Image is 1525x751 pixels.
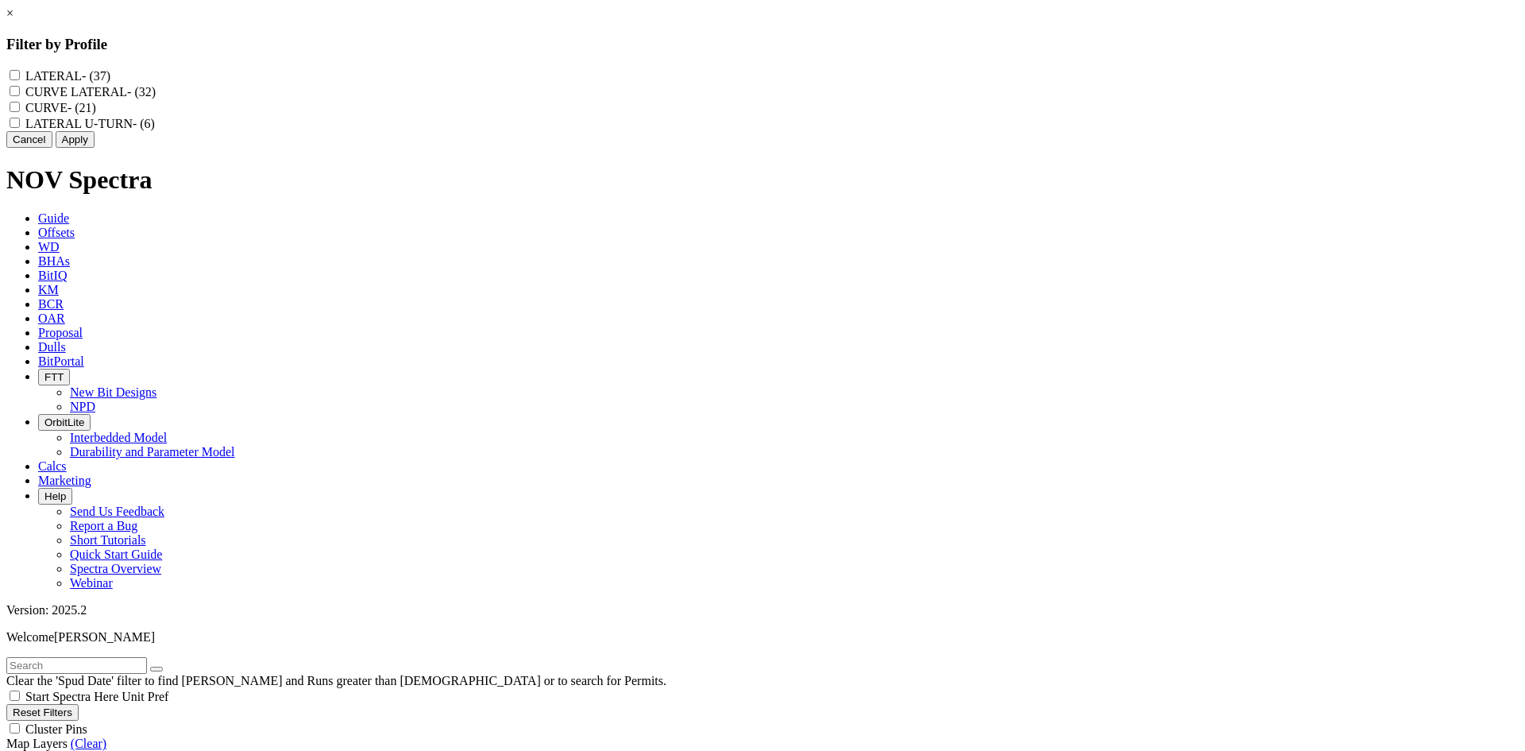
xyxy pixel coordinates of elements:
a: Short Tutorials [70,533,146,547]
a: Durability and Parameter Model [70,445,235,459]
span: BitIQ [38,269,67,282]
label: LATERAL U-TURN [25,117,155,130]
h1: NOV Spectra [6,165,1519,195]
label: CURVE LATERAL [25,85,156,99]
span: FTT [44,371,64,383]
span: - (21) [68,101,96,114]
span: Proposal [38,326,83,339]
a: Send Us Feedback [70,505,164,518]
button: Reset Filters [6,704,79,721]
a: Webinar [70,576,113,590]
span: Help [44,490,66,502]
span: Offsets [38,226,75,239]
a: NPD [70,400,95,413]
span: Clear the 'Spud Date' filter to find [PERSON_NAME] and Runs greater than [DEMOGRAPHIC_DATA] or to... [6,674,666,687]
a: Spectra Overview [70,562,161,575]
span: Unit Pref [122,690,168,703]
label: CURVE [25,101,96,114]
input: Search [6,657,147,674]
a: Quick Start Guide [70,548,162,561]
span: Marketing [38,474,91,487]
span: Calcs [38,459,67,473]
p: Welcome [6,630,1519,645]
span: KM [38,283,59,296]
label: LATERAL [25,69,110,83]
span: [PERSON_NAME] [54,630,155,644]
span: Guide [38,211,69,225]
span: OrbitLite [44,416,84,428]
button: Cancel [6,131,52,148]
span: Map Layers [6,737,68,750]
a: (Clear) [71,737,106,750]
a: New Bit Designs [70,385,156,399]
span: BHAs [38,254,70,268]
button: Apply [56,131,95,148]
span: - (6) [133,117,155,130]
span: BCR [38,297,64,311]
span: - (32) [127,85,156,99]
a: × [6,6,14,20]
a: Interbedded Model [70,431,167,444]
span: Start Spectra Here [25,690,118,703]
h3: Filter by Profile [6,36,1519,53]
span: WD [38,240,60,254]
a: Report a Bug [70,519,137,532]
span: - (37) [82,69,110,83]
span: Cluster Pins [25,722,87,736]
div: Version: 2025.2 [6,603,1519,617]
span: BitPortal [38,354,84,368]
span: Dulls [38,340,66,354]
span: OAR [38,312,65,325]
